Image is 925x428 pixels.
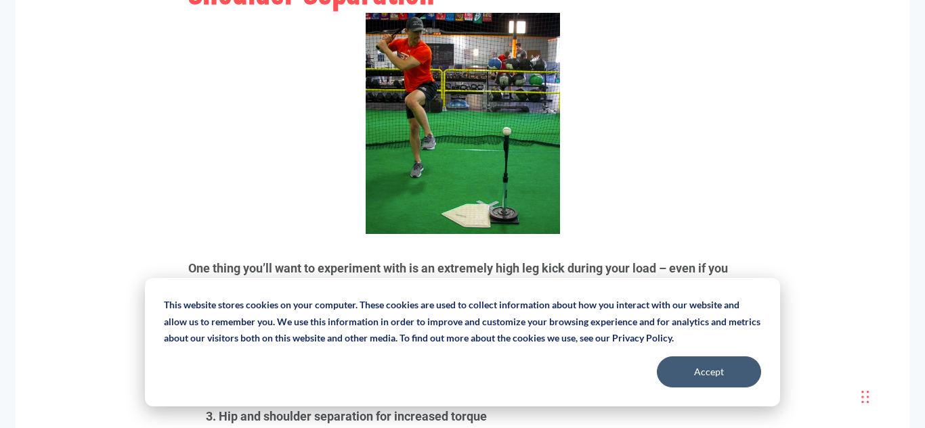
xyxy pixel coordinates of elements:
button: Accept [657,356,761,387]
p: This website stores cookies on your computer. These cookies are used to collect information about... [164,297,761,347]
p: One thing you’ll want to experiment with is an extremely high leg kick during your load – even if... [188,13,737,302]
div: Cookie banner [145,278,780,406]
img: Leg kick baseball [366,13,560,234]
div: Drag [861,377,869,417]
a: Hip and shoulder separation for increased torque [219,409,487,423]
iframe: Chat Widget [731,282,925,428]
